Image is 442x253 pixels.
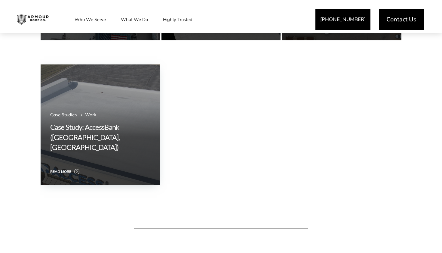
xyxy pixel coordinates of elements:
[50,168,150,175] a: Read more
[115,12,154,27] a: What We Do
[50,113,77,117] a: Case Studies
[386,17,416,23] span: Contact Us
[50,123,120,151] a: Case Study: AccessBank ([GEOGRAPHIC_DATA], [GEOGRAPHIC_DATA])
[12,12,54,27] img: Industrial and Commercial Roofing Company | Armour Roof Co.
[69,12,112,27] a: Who We Serve
[379,9,424,30] a: Contact Us
[50,168,71,175] span: Read more
[85,113,97,117] a: Work
[315,9,370,30] a: [PHONE_NUMBER]
[157,12,198,27] a: Highly Trusted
